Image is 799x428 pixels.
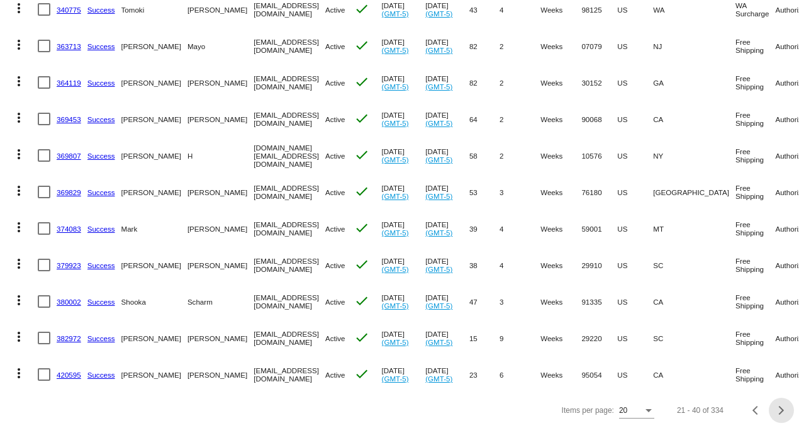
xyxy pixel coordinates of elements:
button: Next page [769,398,794,423]
div: Items per page: [562,406,614,415]
mat-cell: 29910 [581,247,617,283]
mat-cell: [DATE] [382,64,426,101]
mat-cell: [PERSON_NAME] [121,101,187,137]
mat-cell: Free Shipping [735,137,776,174]
mat-icon: more_vert [11,366,26,381]
a: Success [87,42,115,50]
a: (GMT-5) [382,119,409,127]
span: Active [325,225,345,233]
a: Success [87,225,115,233]
mat-cell: US [617,247,653,283]
a: (GMT-5) [382,9,409,18]
mat-cell: US [617,210,653,247]
a: (GMT-5) [382,265,409,273]
mat-cell: 53 [469,174,500,210]
mat-cell: Free Shipping [735,64,776,101]
mat-icon: check [354,366,369,381]
mat-cell: 2 [500,137,540,174]
a: (GMT-5) [425,9,452,18]
mat-cell: 07079 [581,28,617,64]
mat-cell: [EMAIL_ADDRESS][DOMAIN_NAME] [254,28,325,64]
span: Active [325,298,345,306]
mat-cell: SC [653,320,735,356]
mat-cell: 82 [469,64,500,101]
mat-cell: CA [653,283,735,320]
a: 369453 [57,115,81,123]
mat-cell: 3 [500,174,540,210]
mat-cell: Mark [121,210,187,247]
a: (GMT-5) [425,46,452,54]
a: (GMT-5) [425,301,452,310]
mat-cell: [PERSON_NAME] [187,320,254,356]
a: 380002 [57,298,81,306]
a: 382972 [57,334,81,342]
mat-cell: H [187,137,254,174]
a: (GMT-5) [382,82,409,91]
mat-cell: 29220 [581,320,617,356]
a: (GMT-5) [382,46,409,54]
a: (GMT-5) [425,374,452,383]
a: 379923 [57,261,81,269]
mat-cell: 30152 [581,64,617,101]
mat-cell: Weeks [540,283,581,320]
mat-cell: [DATE] [382,247,426,283]
mat-icon: more_vert [11,110,26,125]
a: Success [87,261,115,269]
mat-cell: [DATE] [425,247,469,283]
mat-cell: US [617,320,653,356]
a: (GMT-5) [382,192,409,200]
mat-cell: [DATE] [425,210,469,247]
mat-cell: [DATE] [382,210,426,247]
span: Active [325,79,345,87]
span: Active [325,115,345,123]
mat-icon: more_vert [11,220,26,235]
a: Success [87,298,115,306]
mat-cell: [EMAIL_ADDRESS][DOMAIN_NAME] [254,174,325,210]
a: (GMT-5) [425,228,452,237]
mat-cell: [DATE] [382,283,426,320]
a: Success [87,152,115,160]
mat-cell: [DATE] [425,137,469,174]
mat-icon: more_vert [11,256,26,271]
mat-icon: check [354,257,369,272]
mat-cell: [PERSON_NAME] [121,64,187,101]
mat-cell: 3 [500,283,540,320]
mat-cell: [DATE] [382,101,426,137]
mat-icon: more_vert [11,147,26,162]
mat-cell: [EMAIL_ADDRESS][DOMAIN_NAME] [254,356,325,393]
a: (GMT-5) [425,119,452,127]
mat-cell: [PERSON_NAME] [187,247,254,283]
mat-cell: [DOMAIN_NAME][EMAIL_ADDRESS][DOMAIN_NAME] [254,137,325,174]
mat-cell: 39 [469,210,500,247]
mat-cell: Shooka [121,283,187,320]
mat-cell: [DATE] [425,283,469,320]
mat-cell: 82 [469,28,500,64]
span: 20 [619,406,627,415]
div: 21 - 40 of 334 [677,406,724,415]
span: Active [325,152,345,160]
mat-icon: more_vert [11,329,26,344]
mat-cell: [DATE] [382,174,426,210]
mat-icon: check [354,220,369,235]
mat-icon: more_vert [11,37,26,52]
mat-cell: [DATE] [425,28,469,64]
mat-cell: 91335 [581,283,617,320]
a: (GMT-5) [382,374,409,383]
mat-cell: NY [653,137,735,174]
mat-cell: [DATE] [425,356,469,393]
a: 364119 [57,79,81,87]
mat-icon: check [354,111,369,126]
mat-cell: [PERSON_NAME] [121,28,187,64]
mat-icon: check [354,330,369,345]
mat-cell: Mayo [187,28,254,64]
mat-cell: Free Shipping [735,247,776,283]
mat-icon: check [354,74,369,89]
a: (GMT-5) [382,301,409,310]
mat-cell: [EMAIL_ADDRESS][DOMAIN_NAME] [254,64,325,101]
mat-cell: CA [653,356,735,393]
mat-icon: check [354,147,369,162]
a: (GMT-5) [382,155,409,164]
mat-cell: Weeks [540,28,581,64]
mat-cell: 2 [500,28,540,64]
mat-cell: 58 [469,137,500,174]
